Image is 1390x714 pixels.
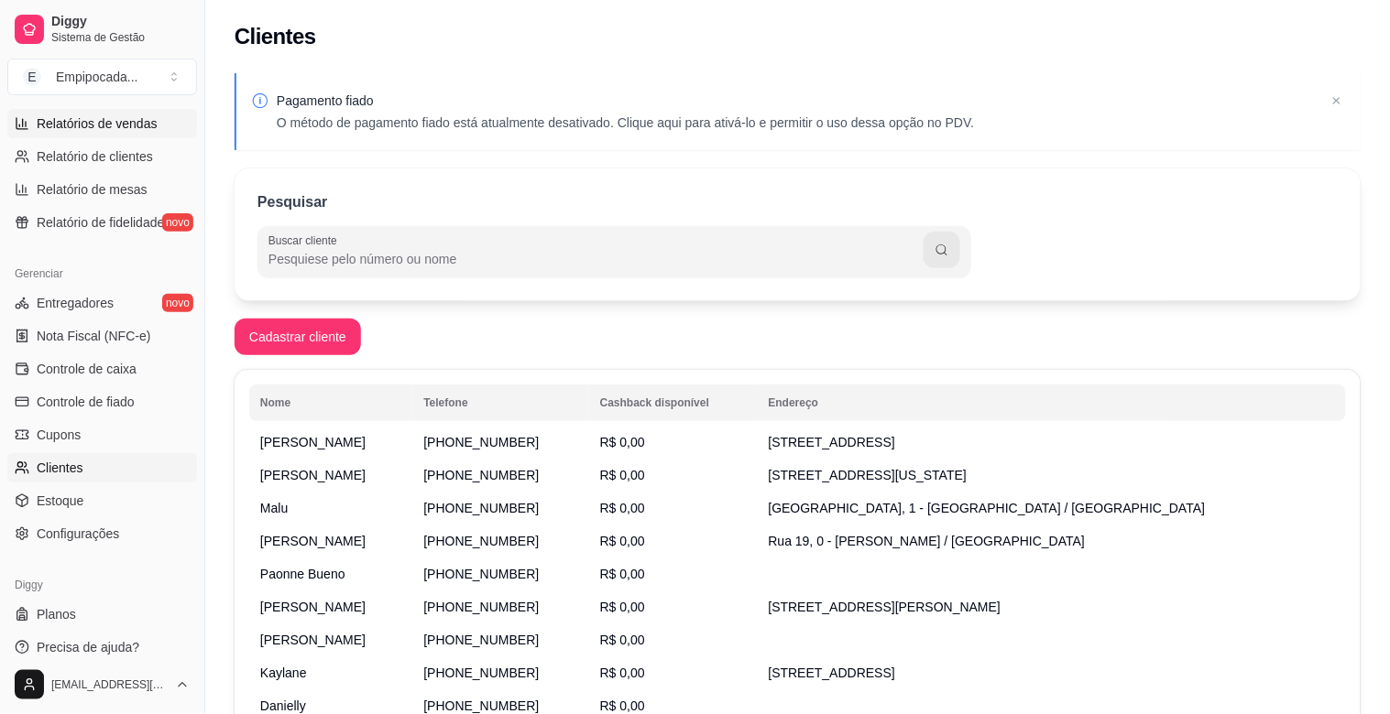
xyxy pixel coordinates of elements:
[7,259,197,288] div: Gerenciar
[37,638,139,656] span: Precisa de ajuda?
[7,486,197,515] a: Estoque
[51,30,190,45] span: Sistema de Gestão
[600,665,645,680] span: R$ 0,00
[758,384,1346,421] th: Endereço
[235,22,316,51] h2: Clientes
[769,534,1086,548] span: Rua 19, 0 - [PERSON_NAME] / [GEOGRAPHIC_DATA]
[7,208,197,237] a: Relatório de fidelidadenovo
[7,600,197,629] a: Planos
[7,142,197,171] a: Relatório de clientes
[56,68,138,86] div: Empipocada ...
[7,453,197,482] a: Clientes
[37,393,135,411] span: Controle de fiado
[51,14,190,30] span: Diggy
[769,435,895,449] span: [STREET_ADDRESS]
[260,698,306,713] span: Danielly
[260,665,307,680] span: Kaylane
[423,567,539,581] span: [PHONE_NUMBER]
[37,114,158,133] span: Relatórios de vendas
[37,147,153,166] span: Relatório de clientes
[7,321,197,351] a: Nota Fiscal (NFC-e)
[769,600,1001,614] span: [STREET_ADDRESS][PERSON_NAME]
[412,384,588,421] th: Telefone
[257,191,327,213] p: Pesquisar
[260,501,288,515] span: Malu
[268,250,924,268] input: Buscar cliente
[423,698,539,713] span: [PHONE_NUMBER]
[7,109,197,138] a: Relatórios de vendas
[249,384,412,421] th: Nome
[423,600,539,614] span: [PHONE_NUMBER]
[589,384,758,421] th: Cashback disponível
[423,534,539,548] span: [PHONE_NUMBER]
[37,294,114,312] span: Entregadores
[7,354,197,384] a: Controle de caixa
[51,677,168,692] span: [EMAIL_ADDRESS][DOMAIN_NAME]
[260,468,366,482] span: [PERSON_NAME]
[7,387,197,416] a: Controle de fiado
[260,435,366,449] span: [PERSON_NAME]
[7,633,197,662] a: Precisa de ajuda?
[7,570,197,600] div: Diggy
[260,534,366,548] span: [PERSON_NAME]
[769,501,1206,515] span: [GEOGRAPHIC_DATA], 1 - [GEOGRAPHIC_DATA] / [GEOGRAPHIC_DATA]
[423,501,539,515] span: [PHONE_NUMBER]
[600,698,645,713] span: R$ 0,00
[7,519,197,548] a: Configurações
[423,633,539,647] span: [PHONE_NUMBER]
[37,360,137,378] span: Controle de caixa
[7,59,197,95] button: Select a team
[7,663,197,707] button: [EMAIL_ADDRESS][DOMAIN_NAME]
[600,567,645,581] span: R$ 0,00
[23,68,41,86] span: E
[37,492,83,510] span: Estoque
[769,665,895,680] span: [STREET_ADDRESS]
[37,459,83,477] span: Clientes
[423,435,539,449] span: [PHONE_NUMBER]
[600,468,645,482] span: R$ 0,00
[260,567,345,581] span: Paonne Bueno
[260,600,366,614] span: [PERSON_NAME]
[37,327,150,345] span: Nota Fiscal (NFC-e)
[769,468,968,482] span: [STREET_ADDRESS][US_STATE]
[7,7,197,51] a: DiggySistema de Gestão
[600,501,645,515] span: R$ 0,00
[277,92,974,110] p: Pagamento fiado
[423,468,539,482] span: [PHONE_NUMBER]
[37,213,164,232] span: Relatório de fidelidade
[600,435,645,449] span: R$ 0,00
[423,665,539,680] span: [PHONE_NUMBER]
[37,426,81,444] span: Cupons
[600,600,645,614] span: R$ 0,00
[7,420,197,449] a: Cupons
[7,175,197,204] a: Relatório de mesas
[600,633,645,647] span: R$ 0,00
[268,233,344,248] label: Buscar cliente
[277,114,974,132] p: O método de pagamento fiado está atualmente desativado. Clique aqui para ativá-lo e permitir o us...
[235,319,361,355] button: Cadastrar cliente
[37,605,76,623] span: Planos
[600,534,645,548] span: R$ 0,00
[7,288,197,318] a: Entregadoresnovo
[260,633,366,647] span: [PERSON_NAME]
[37,180,148,199] span: Relatório de mesas
[37,525,119,543] span: Configurações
